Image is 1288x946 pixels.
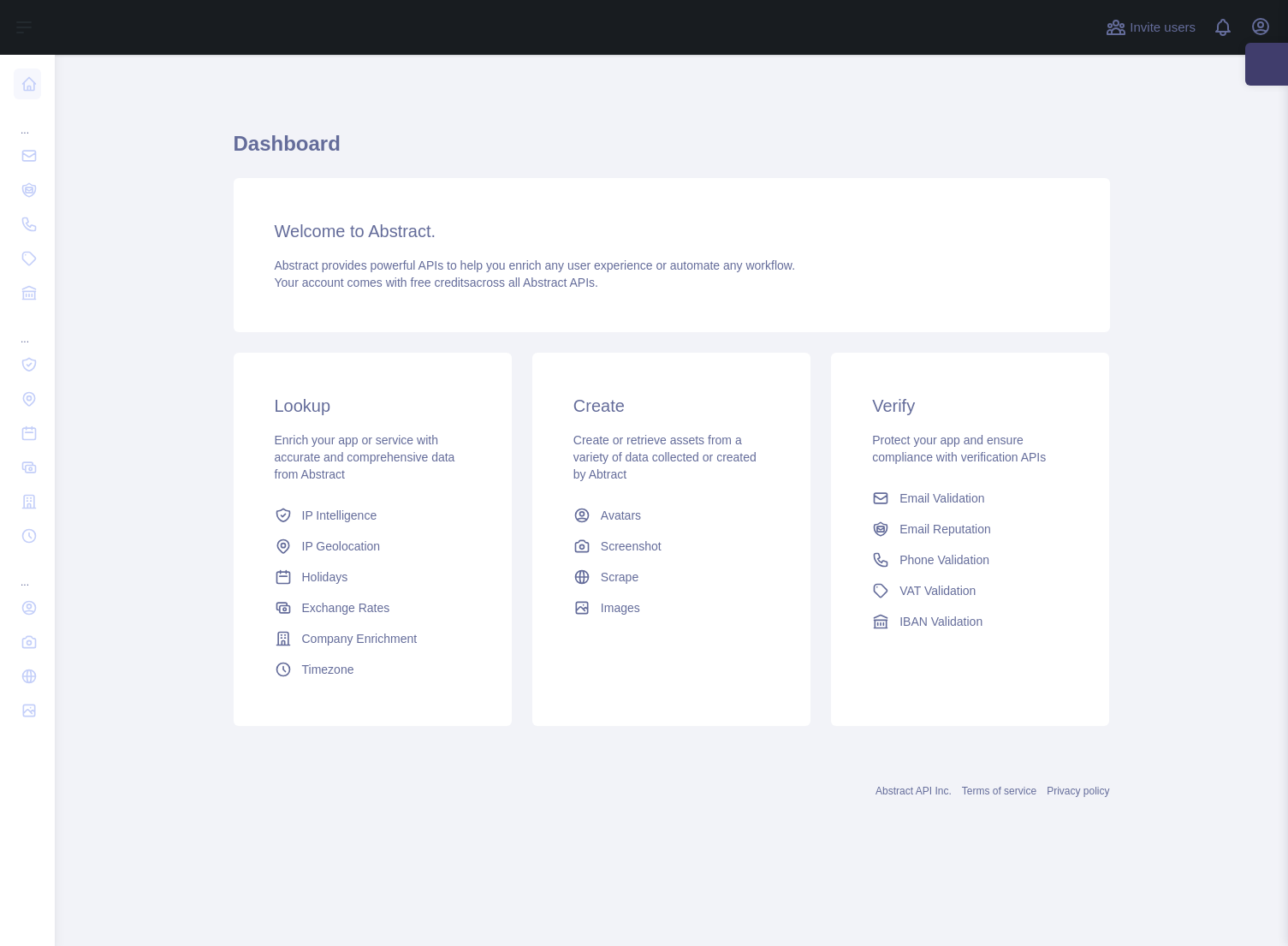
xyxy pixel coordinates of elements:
[899,582,976,599] span: VAT Validation
[601,599,640,616] span: Images
[1102,14,1199,41] button: Invite users
[275,259,796,272] span: Abstract provides powerful APIs to help you enrich any user experience or automate any workflow.
[268,592,478,623] a: Exchange Rates
[411,276,470,289] span: free credits
[268,623,478,654] a: Company Enrichment
[14,312,41,346] div: ...
[899,551,989,568] span: Phone Validation
[865,575,1075,606] a: VAT Validation
[275,394,471,418] h3: Lookup
[601,538,662,555] span: Screenshot
[865,606,1075,637] a: IBAN Validation
[302,599,390,616] span: Exchange Rates
[573,433,757,481] span: Create or retrieve assets from a variety of data collected or created by Abtract
[275,276,598,289] span: Your account comes with across all Abstract APIs.
[268,531,478,562] a: IP Geolocation
[865,544,1075,575] a: Phone Validation
[275,433,455,481] span: Enrich your app or service with accurate and comprehensive data from Abstract
[573,394,769,418] h3: Create
[234,130,1110,171] h1: Dashboard
[302,630,418,647] span: Company Enrichment
[872,394,1068,418] h3: Verify
[268,500,478,531] a: IP Intelligence
[302,538,381,555] span: IP Geolocation
[567,531,776,562] a: Screenshot
[865,483,1075,514] a: Email Validation
[567,562,776,592] a: Scrape
[567,500,776,531] a: Avatars
[601,507,641,524] span: Avatars
[14,103,41,137] div: ...
[899,613,982,630] span: IBAN Validation
[872,433,1046,464] span: Protect your app and ensure compliance with verification APIs
[865,514,1075,544] a: Email Reputation
[275,219,1069,243] h3: Welcome to Abstract.
[1047,785,1109,797] a: Privacy policy
[268,562,478,592] a: Holidays
[302,661,354,678] span: Timezone
[302,507,377,524] span: IP Intelligence
[601,568,638,586] span: Scrape
[1130,18,1196,38] span: Invite users
[899,521,991,538] span: Email Reputation
[302,568,348,586] span: Holidays
[962,785,1036,797] a: Terms of service
[875,785,952,797] a: Abstract API Inc.
[14,555,41,589] div: ...
[567,592,776,623] a: Images
[899,490,984,507] span: Email Validation
[268,654,478,685] a: Timezone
